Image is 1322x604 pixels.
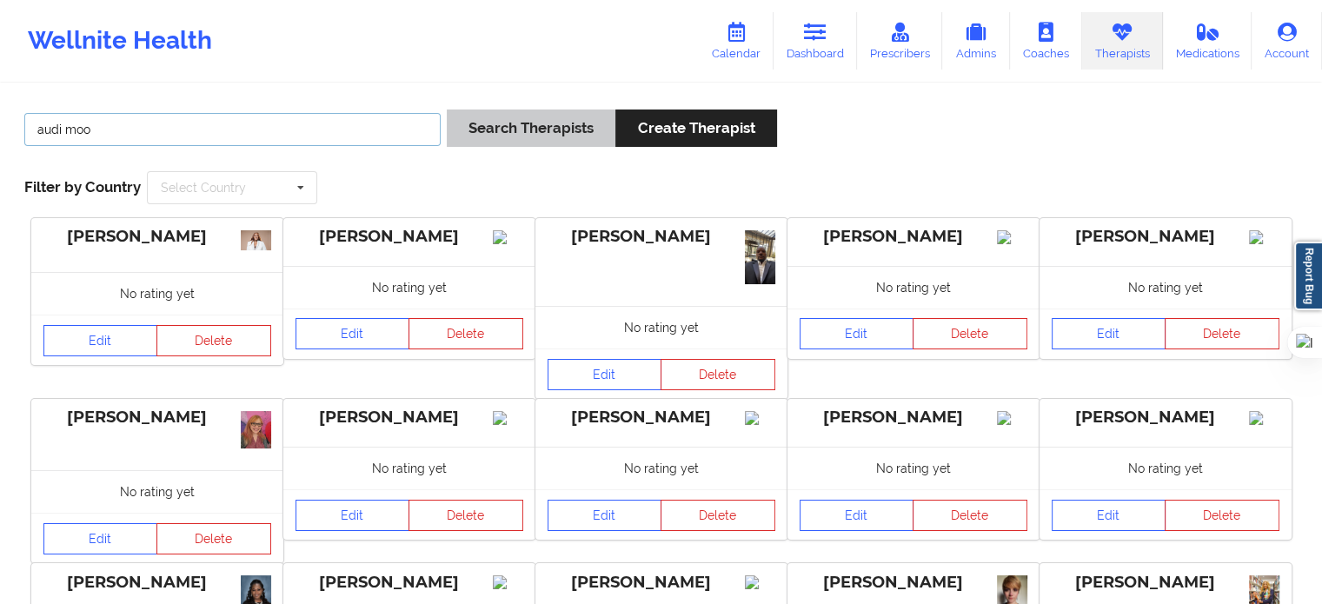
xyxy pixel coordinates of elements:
[493,230,523,244] img: Image%2Fplaceholer-image.png
[24,178,141,196] span: Filter by Country
[1040,266,1292,309] div: No rating yet
[699,12,774,70] a: Calendar
[548,227,775,247] div: [PERSON_NAME]
[942,12,1010,70] a: Admins
[615,110,776,147] button: Create Therapist
[913,318,1027,349] button: Delete
[787,447,1040,489] div: No rating yet
[43,325,158,356] a: Edit
[1165,318,1279,349] button: Delete
[548,408,775,428] div: [PERSON_NAME]
[857,12,943,70] a: Prescribers
[535,306,787,348] div: No rating yet
[1052,573,1279,593] div: [PERSON_NAME]
[800,318,914,349] a: Edit
[535,447,787,489] div: No rating yet
[43,408,271,428] div: [PERSON_NAME]
[800,408,1027,428] div: [PERSON_NAME]
[1249,230,1279,244] img: Image%2Fplaceholer-image.png
[745,575,775,589] img: Image%2Fplaceholer-image.png
[548,500,662,531] a: Edit
[997,230,1027,244] img: Image%2Fplaceholer-image.png
[774,12,857,70] a: Dashboard
[31,470,283,513] div: No rating yet
[1040,447,1292,489] div: No rating yet
[913,500,1027,531] button: Delete
[156,523,271,554] button: Delete
[800,227,1027,247] div: [PERSON_NAME]
[661,500,775,531] button: Delete
[241,230,271,250] img: 6862f828-a471-4db2-97df-9626b95d9cdc_RWJ03827_(1).jpg
[43,573,271,593] div: [PERSON_NAME]
[1163,12,1252,70] a: Medications
[161,182,246,194] div: Select Country
[1082,12,1163,70] a: Therapists
[31,272,283,315] div: No rating yet
[43,227,271,247] div: [PERSON_NAME]
[24,113,441,146] input: Search Keywords
[1052,408,1279,428] div: [PERSON_NAME]
[745,230,775,284] img: e36cbccc-98cb-4757-b0d1-04f2ab3e38aa_466B2C95-F54D-455D-B733-DCD3041CE473.JPG
[548,359,662,390] a: Edit
[156,325,271,356] button: Delete
[296,227,523,247] div: [PERSON_NAME]
[800,573,1027,593] div: [PERSON_NAME]
[283,447,535,489] div: No rating yet
[787,266,1040,309] div: No rating yet
[1010,12,1082,70] a: Coaches
[661,359,775,390] button: Delete
[1249,411,1279,425] img: Image%2Fplaceholer-image.png
[493,411,523,425] img: Image%2Fplaceholer-image.png
[241,411,271,448] img: 736d1928-0c43-4548-950f-5f78ce681069_1000009167.jpg
[43,523,158,554] a: Edit
[800,500,914,531] a: Edit
[1052,318,1166,349] a: Edit
[1052,500,1166,531] a: Edit
[1294,242,1322,310] a: Report Bug
[1165,500,1279,531] button: Delete
[1052,227,1279,247] div: [PERSON_NAME]
[997,411,1027,425] img: Image%2Fplaceholer-image.png
[296,408,523,428] div: [PERSON_NAME]
[447,110,615,147] button: Search Therapists
[409,318,523,349] button: Delete
[409,500,523,531] button: Delete
[1252,12,1322,70] a: Account
[296,573,523,593] div: [PERSON_NAME]
[548,573,775,593] div: [PERSON_NAME]
[296,318,410,349] a: Edit
[493,575,523,589] img: Image%2Fplaceholer-image.png
[745,411,775,425] img: Image%2Fplaceholer-image.png
[283,266,535,309] div: No rating yet
[296,500,410,531] a: Edit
